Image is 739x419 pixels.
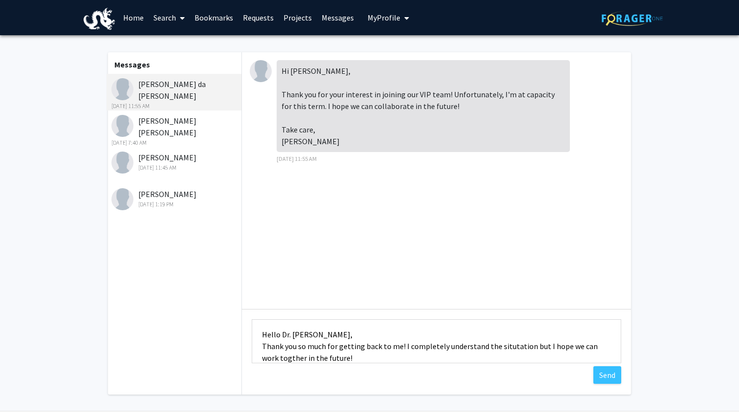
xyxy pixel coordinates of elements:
[7,375,42,412] iframe: Chat
[279,0,317,35] a: Projects
[111,138,239,147] div: [DATE] 7:40 AM
[317,0,359,35] a: Messages
[84,8,115,30] img: Drexel University Logo
[111,152,239,172] div: [PERSON_NAME]
[250,60,272,82] img: Fernanda Campos da Cruz Rios
[111,188,239,209] div: [PERSON_NAME]
[602,11,663,26] img: ForagerOne Logo
[118,0,149,35] a: Home
[111,188,133,210] img: Richard Cairncross
[190,0,238,35] a: Bookmarks
[114,60,150,69] b: Messages
[149,0,190,35] a: Search
[277,60,570,152] div: Hi [PERSON_NAME], Thank you for your interest in joining our VIP team! Unfortunately, I'm at capa...
[111,78,239,110] div: [PERSON_NAME] da [PERSON_NAME]
[111,152,133,174] img: Patrick Gurian
[111,102,239,110] div: [DATE] 11:55 AM
[111,115,239,147] div: [PERSON_NAME] [PERSON_NAME]
[111,200,239,209] div: [DATE] 1:19 PM
[111,115,133,137] img: Amanda Carneiro Marques
[238,0,279,35] a: Requests
[111,163,239,172] div: [DATE] 11:45 AM
[593,366,621,384] button: Send
[111,78,133,100] img: Fernanda Campos da Cruz Rios
[252,319,621,363] textarea: Message
[368,13,400,22] span: My Profile
[277,155,317,162] span: [DATE] 11:55 AM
